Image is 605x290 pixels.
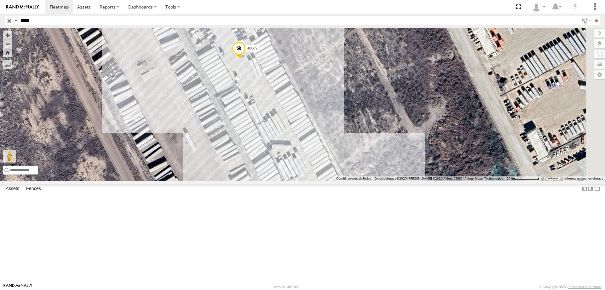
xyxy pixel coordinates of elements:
[6,5,39,9] img: rand-logo.svg
[564,177,603,180] a: Informar un error en el mapa
[529,2,548,12] div: Juan Lopez
[13,16,18,25] label: Search Query
[274,285,298,289] div: Version: 307.00
[545,177,558,180] a: Condiciones (se abre en una nueva pestaña)
[3,284,32,290] a: Visit our Website
[507,177,514,180] span: 20 m
[3,39,12,48] button: Zoom out
[3,184,22,193] label: Assets
[375,177,503,180] span: Datos del mapa ©2025 [PERSON_NAME] ©2025 Airbus, CNES / Airbus, Maxar Technologies
[3,60,12,69] label: Measure
[539,285,602,289] div: © Copyright 2025 -
[505,176,541,181] button: Escala del mapa: 20 m por 76 píxeles
[587,184,594,193] label: Dock Summary Table to the Right
[336,176,371,181] button: Combinaciones de teclas
[581,184,587,193] label: Dock Summary Table to the Left
[3,48,12,57] button: Zoom Home
[594,70,605,79] label: Map Settings
[247,46,257,50] span: 40649
[568,285,602,289] a: Terms and Conditions
[579,16,593,25] label: Search Filter Options
[570,2,580,12] i: ?
[594,184,600,193] label: Hide Summary Table
[3,31,12,39] button: Zoom in
[23,184,44,193] label: Fences
[3,150,16,163] button: Arrastra el hombrecito naranja al mapa para abrir Street View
